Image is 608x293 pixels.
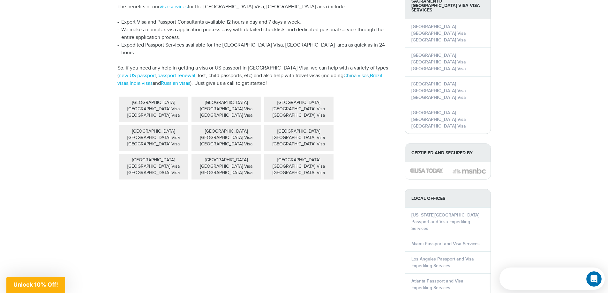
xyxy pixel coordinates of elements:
[264,154,334,179] div: [GEOGRAPHIC_DATA] [GEOGRAPHIC_DATA] Visa [GEOGRAPHIC_DATA] Visa
[453,167,486,175] img: image description
[160,4,188,10] a: visa services
[405,144,491,162] strong: Certified and Secured by
[7,11,92,17] div: The team typically replies in under 3h
[117,64,395,87] p: So, if you need any help in getting a visa or US passport in [GEOGRAPHIC_DATA] Visa, we can help ...
[3,3,110,20] div: Open Intercom Messenger
[157,73,195,79] a: passport renewal
[343,73,369,79] a: China visas
[119,125,189,151] div: [GEOGRAPHIC_DATA] [GEOGRAPHIC_DATA] Visa [GEOGRAPHIC_DATA] Visa
[411,110,466,129] a: [GEOGRAPHIC_DATA] [GEOGRAPHIC_DATA] Visa [GEOGRAPHIC_DATA] Visa
[7,5,92,11] div: Need help?
[411,256,474,268] a: Los Angeles Passport and Visa Expediting Services
[586,271,602,287] iframe: Intercom live chat
[411,241,480,246] a: Miami Passport and Visa Services
[410,168,443,173] img: image description
[117,3,395,11] p: The benefits of our for the [GEOGRAPHIC_DATA] Visa, [GEOGRAPHIC_DATA] area include:
[119,73,156,79] a: new US passport
[117,41,395,57] li: Expedited Passport Services available for the [GEOGRAPHIC_DATA] Visa, [GEOGRAPHIC_DATA] area as q...
[191,97,261,122] div: [GEOGRAPHIC_DATA] [GEOGRAPHIC_DATA] Visa [GEOGRAPHIC_DATA] Visa
[119,97,189,122] div: [GEOGRAPHIC_DATA] [GEOGRAPHIC_DATA] Visa [GEOGRAPHIC_DATA] Visa
[411,278,463,290] a: Atlanta Passport and Visa Expediting Services
[6,277,65,293] div: Unlock 10% Off!
[161,80,190,86] a: Russian visas
[191,125,261,151] div: [GEOGRAPHIC_DATA] [GEOGRAPHIC_DATA] Visa [GEOGRAPHIC_DATA] Visa
[117,18,395,26] li: Expert Visa and Passport Consultants available 12 hours a day and 7 days a week.
[119,154,189,179] div: [GEOGRAPHIC_DATA] [GEOGRAPHIC_DATA] Visa [GEOGRAPHIC_DATA] Visa
[191,154,261,179] div: [GEOGRAPHIC_DATA] [GEOGRAPHIC_DATA] Visa [GEOGRAPHIC_DATA] Visa
[411,81,466,100] a: [GEOGRAPHIC_DATA] [GEOGRAPHIC_DATA] Visa [GEOGRAPHIC_DATA] Visa
[264,125,334,151] div: [GEOGRAPHIC_DATA] [GEOGRAPHIC_DATA] Visa [GEOGRAPHIC_DATA] Visa
[405,189,491,208] strong: LOCAL OFFICES
[130,80,153,86] a: India visas
[117,73,382,86] a: Brazil visas
[13,281,58,288] span: Unlock 10% Off!
[411,212,479,231] a: [US_STATE][GEOGRAPHIC_DATA] Passport and Visa Expediting Services
[264,97,334,122] div: [GEOGRAPHIC_DATA] [GEOGRAPHIC_DATA] Visa [GEOGRAPHIC_DATA] Visa
[411,24,466,43] a: [GEOGRAPHIC_DATA] [GEOGRAPHIC_DATA] Visa [GEOGRAPHIC_DATA] Visa
[499,267,605,290] iframe: Intercom live chat discovery launcher
[411,53,466,71] a: [GEOGRAPHIC_DATA] [GEOGRAPHIC_DATA] Visa [GEOGRAPHIC_DATA] Visa
[117,26,395,41] li: We make a complex visa application process easy with detailed checklists and dedicated personal s...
